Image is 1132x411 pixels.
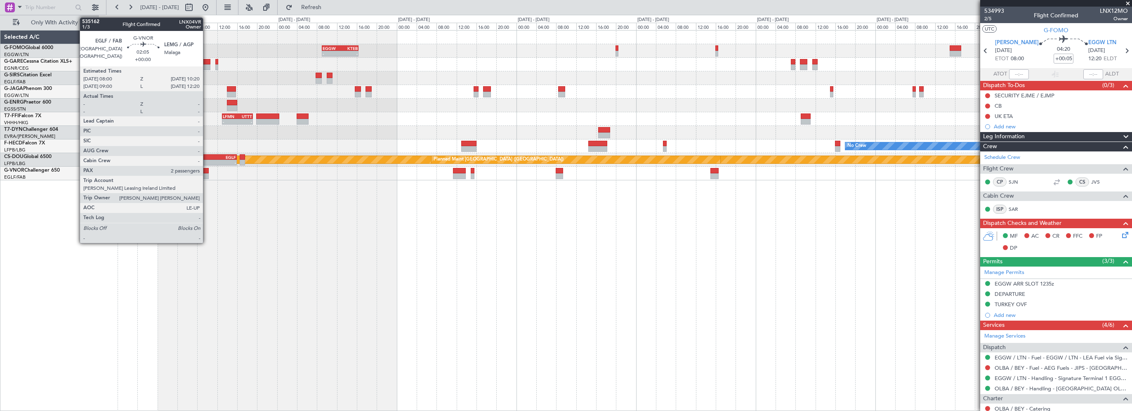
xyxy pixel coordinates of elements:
[4,120,28,126] a: VHHH/HKG
[1088,55,1101,63] span: 12:20
[955,23,975,30] div: 16:00
[1009,205,1027,213] a: SAR
[835,23,855,30] div: 16:00
[197,23,217,30] div: 08:00
[875,23,895,30] div: 00:00
[983,164,1014,174] span: Flight Crew
[4,168,24,173] span: G-VNOR
[457,23,476,30] div: 12:00
[1091,178,1110,186] a: JVS
[596,23,616,30] div: 16:00
[237,114,252,119] div: UTTT
[983,343,1006,352] span: Dispatch
[1088,47,1105,55] span: [DATE]
[1034,11,1078,20] div: Flight Confirmed
[983,81,1025,90] span: Dispatch To-Dos
[4,73,20,78] span: G-SIRS
[4,45,25,50] span: G-FOMO
[1102,257,1114,265] span: (3/3)
[4,100,24,105] span: G-ENRG
[983,219,1061,228] span: Dispatch Checks and Weather
[616,23,636,30] div: 20:00
[983,191,1014,201] span: Cabin Crew
[217,23,237,30] div: 12:00
[1096,232,1102,241] span: FP
[4,168,60,173] a: G-VNORChallenger 650
[177,23,197,30] div: 04:00
[4,86,23,91] span: G-JAGA
[21,20,87,26] span: Only With Activity
[1102,81,1114,90] span: (0/3)
[213,160,236,165] div: -
[984,332,1026,340] a: Manage Services
[556,23,576,30] div: 08:00
[4,65,29,71] a: EGNR/CEG
[984,269,1024,277] a: Manage Permits
[4,59,72,64] a: G-GARECessna Citation XLS+
[982,25,997,33] button: UTC
[983,132,1025,142] span: Leg Information
[4,141,22,146] span: F-HECD
[323,51,340,56] div: -
[984,7,1004,15] span: 534993
[436,23,456,30] div: 08:00
[696,23,716,30] div: 12:00
[536,23,556,30] div: 04:00
[4,86,52,91] a: G-JAGAPhenom 300
[1010,232,1018,241] span: MF
[237,119,252,124] div: -
[100,17,132,24] div: [DATE] - [DATE]
[278,17,310,24] div: [DATE] - [DATE]
[995,301,1027,308] div: TURKEY OVF
[158,23,177,30] div: 00:00
[357,23,377,30] div: 16:00
[757,17,789,24] div: [DATE] - [DATE]
[417,23,436,30] div: 04:00
[995,354,1128,361] a: EGGW / LTN - Fuel - EGGW / LTN - LEA Fuel via Signature in EGGW
[983,394,1003,404] span: Charter
[795,23,815,30] div: 08:00
[716,23,736,30] div: 16:00
[1044,26,1068,35] span: G-FOMO
[25,1,73,14] input: Trip Number
[98,23,118,30] div: 12:00
[4,147,26,153] a: LFPB/LBG
[4,59,23,64] span: G-GARE
[993,205,1007,214] div: ISP
[1057,45,1070,54] span: 04:20
[337,23,357,30] div: 12:00
[4,154,24,159] span: CS-DOU
[1102,321,1114,329] span: (4/6)
[995,280,1054,287] div: EGGW ARR SLOT 1235z
[4,141,45,146] a: F-HECDFalcon 7X
[282,1,331,14] button: Refresh
[213,155,236,160] div: EGLF
[340,46,358,51] div: KTEB
[637,17,669,24] div: [DATE] - [DATE]
[294,5,329,10] span: Refresh
[1088,39,1116,47] span: EGGW LTN
[516,23,536,30] div: 00:00
[915,23,935,30] div: 08:00
[1075,177,1089,187] div: CS
[995,385,1128,392] a: OLBA / BEY - Handling - [GEOGRAPHIC_DATA] OLBA / BEY
[935,23,955,30] div: 12:00
[4,113,19,118] span: T7-FFI
[4,154,52,159] a: CS-DOUGlobal 6500
[877,17,908,24] div: [DATE] - [DATE]
[993,70,1007,78] span: ATOT
[223,114,238,119] div: LFMN
[576,23,596,30] div: 12:00
[434,154,564,166] div: Planned Maint [GEOGRAPHIC_DATA] ([GEOGRAPHIC_DATA])
[983,321,1005,330] span: Services
[277,23,297,30] div: 00:00
[1009,69,1029,79] input: --:--
[995,364,1128,371] a: OLBA / BEY - Fuel - AEG Fuels - JIPS - [GEOGRAPHIC_DATA] / BEY
[297,23,317,30] div: 04:00
[323,46,340,51] div: EGGW
[4,45,53,50] a: G-FOMOGlobal 6000
[776,23,795,30] div: 04:00
[994,123,1128,130] div: Add new
[656,23,676,30] div: 04:00
[4,113,41,118] a: T7-FFIFalcon 7X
